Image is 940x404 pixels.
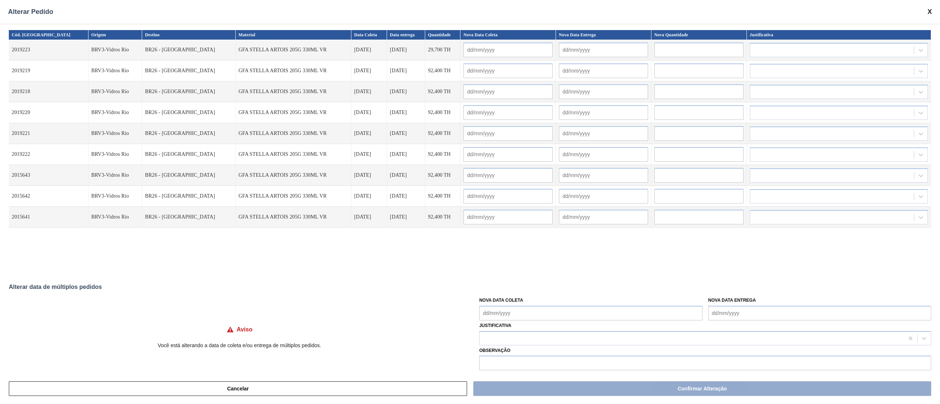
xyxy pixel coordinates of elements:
[387,123,425,144] td: [DATE]
[88,207,142,228] td: BRV3-Vidros Rio
[142,40,235,60] td: BR26 - [GEOGRAPHIC_DATA]
[236,30,351,40] th: Material
[142,165,235,186] td: BR26 - [GEOGRAPHIC_DATA]
[351,123,387,144] td: [DATE]
[236,102,351,123] td: GFA STELLA ARTOIS 205G 330ML VR
[387,60,425,81] td: [DATE]
[559,43,648,57] input: dd/mm/yyyy
[387,30,425,40] th: Data entrega
[463,84,553,99] input: dd/mm/yyyy
[236,186,351,207] td: GFA STELLA ARTOIS 205G 330ML VR
[479,306,702,320] input: dd/mm/yyyy
[387,81,425,102] td: [DATE]
[351,60,387,81] td: [DATE]
[425,60,461,81] td: 92,400 TH
[387,102,425,123] td: [DATE]
[387,144,425,165] td: [DATE]
[425,207,461,228] td: 92,400 TH
[236,40,351,60] td: GFA STELLA ARTOIS 205G 330ML VR
[425,144,461,165] td: 92,400 TH
[479,345,931,356] label: Observação
[8,8,53,16] span: Alterar Pedido
[9,207,88,228] td: 2015641
[142,123,235,144] td: BR26 - [GEOGRAPHIC_DATA]
[142,207,235,228] td: BR26 - [GEOGRAPHIC_DATA]
[559,168,648,183] input: dd/mm/yyyy
[351,165,387,186] td: [DATE]
[9,342,470,348] p: Você está alterando a data de coleta e/ou entrega de múltiplos pedidos.
[9,186,88,207] td: 2015642
[351,30,387,40] th: Data Coleta
[9,123,88,144] td: 2019221
[351,102,387,123] td: [DATE]
[463,210,553,224] input: dd/mm/yyyy
[142,186,235,207] td: BR26 - [GEOGRAPHIC_DATA]
[463,126,553,141] input: dd/mm/yyyy
[463,63,553,78] input: dd/mm/yyyy
[463,147,553,162] input: dd/mm/yyyy
[387,207,425,228] td: [DATE]
[460,30,556,40] th: Nova Data Coleta
[351,144,387,165] td: [DATE]
[142,81,235,102] td: BR26 - [GEOGRAPHIC_DATA]
[556,30,651,40] th: Nova Data Entrega
[9,60,88,81] td: 2019219
[425,186,461,207] td: 92,400 TH
[351,186,387,207] td: [DATE]
[9,165,88,186] td: 2015643
[463,189,553,203] input: dd/mm/yyyy
[88,186,142,207] td: BRV3-Vidros Rio
[387,186,425,207] td: [DATE]
[463,105,553,120] input: dd/mm/yyyy
[9,284,931,290] div: Alterar data de múltiplos pedidos
[651,30,747,40] th: Nova Quantidade
[142,144,235,165] td: BR26 - [GEOGRAPHIC_DATA]
[559,84,648,99] input: dd/mm/yyyy
[559,147,648,162] input: dd/mm/yyyy
[425,102,461,123] td: 92,400 TH
[479,298,523,303] label: Nova Data Coleta
[425,123,461,144] td: 92,400 TH
[479,323,511,328] label: Justificativa
[9,30,88,40] th: Cód. [GEOGRAPHIC_DATA]
[142,60,235,81] td: BR26 - [GEOGRAPHIC_DATA]
[425,165,461,186] td: 92,400 TH
[88,102,142,123] td: BRV3-Vidros Rio
[88,165,142,186] td: BRV3-Vidros Rio
[88,144,142,165] td: BRV3-Vidros Rio
[559,105,648,120] input: dd/mm/yyyy
[9,381,467,396] button: Cancelar
[351,207,387,228] td: [DATE]
[236,123,351,144] td: GFA STELLA ARTOIS 205G 330ML VR
[463,43,553,57] input: dd/mm/yyyy
[236,165,351,186] td: GFA STELLA ARTOIS 205G 330ML VR
[463,168,553,183] input: dd/mm/yyyy
[236,207,351,228] td: GFA STELLA ARTOIS 205G 330ML VR
[9,81,88,102] td: 2019218
[559,63,648,78] input: dd/mm/yyyy
[88,30,142,40] th: Origem
[747,30,931,40] th: Justificativa
[425,81,461,102] td: 92,400 TH
[88,81,142,102] td: BRV3-Vidros Rio
[142,102,235,123] td: BR26 - [GEOGRAPHIC_DATA]
[236,81,351,102] td: GFA STELLA ARTOIS 205G 330ML VR
[559,189,648,203] input: dd/mm/yyyy
[559,210,648,224] input: dd/mm/yyyy
[237,326,253,333] h4: Aviso
[425,40,461,60] td: 29,700 TH
[351,81,387,102] td: [DATE]
[88,40,142,60] td: BRV3-Vidros Rio
[236,144,351,165] td: GFA STELLA ARTOIS 205G 330ML VR
[9,40,88,60] td: 2019223
[9,102,88,123] td: 2019220
[559,126,648,141] input: dd/mm/yyyy
[387,165,425,186] td: [DATE]
[425,30,461,40] th: Quantidade
[142,30,235,40] th: Destino
[387,40,425,60] td: [DATE]
[708,306,931,320] input: dd/mm/yyyy
[88,123,142,144] td: BRV3-Vidros Rio
[236,60,351,81] td: GFA STELLA ARTOIS 205G 330ML VR
[351,40,387,60] td: [DATE]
